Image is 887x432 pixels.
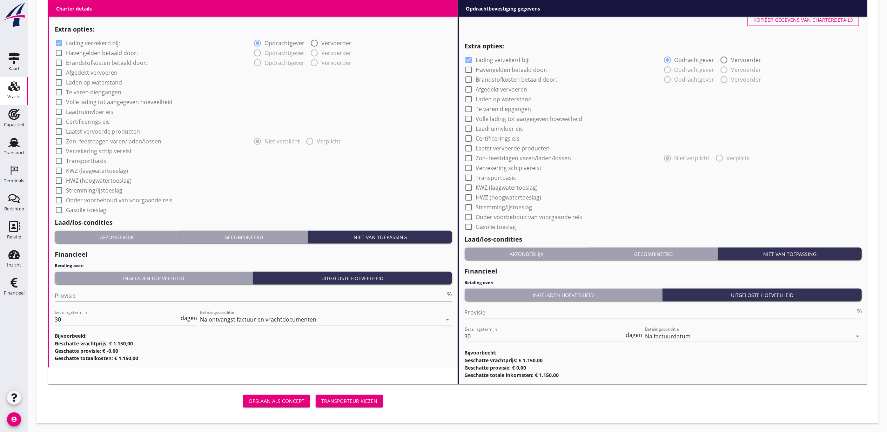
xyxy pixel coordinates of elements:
[66,207,106,214] label: Gasolie toeslag
[253,272,452,284] button: Uitgeloste hoeveelheid
[465,331,625,342] input: Betalingstermijn
[4,291,25,295] div: Financieel
[465,289,663,301] button: Ingeladen hoeveelheid
[182,234,305,241] div: Gecombineerd
[66,138,161,145] label: Zon- feestdagen varen/laden/lossen
[66,79,122,86] label: Laden op waterstand
[321,397,377,405] div: Transporteur kiezen
[468,291,660,299] div: Ingeladen hoeveelheid
[465,349,862,356] h3: Bijvoorbeeld:
[55,272,253,284] button: Ingeladen hoeveelheid
[674,56,714,63] label: Opdrachtgever
[747,13,859,26] button: Kopiëer gegevens van charterdetails
[55,25,452,34] h2: Extra opties:
[7,412,21,426] i: account_circle
[55,263,452,269] h4: Betaling over:
[7,94,21,99] div: Vracht
[856,308,862,314] div: %
[243,395,310,407] button: Opslaan als concept
[256,275,449,282] div: Uitgeloste hoeveelheid
[444,315,452,324] i: arrow_drop_down
[465,307,856,318] input: Provisie
[476,76,557,83] label: Brandstofkosten betaald door:
[264,40,304,47] label: Opdrachtgever
[718,248,862,260] button: Niet van toepassing
[4,207,24,211] div: Berichten
[66,148,132,155] label: Verzekering schip vereist
[753,16,853,23] div: Kopiëer gegevens van charterdetails
[476,155,571,162] label: Zon- feestdagen varen/laden/lossen
[200,316,316,323] div: Na ontvangst factuur en vrachtdocumenten
[7,263,21,267] div: Inzicht
[55,231,179,243] button: Afzonderlijk
[8,66,20,71] div: Kaart
[66,197,173,204] label: Onder voorbehoud van voorgaande reis
[311,234,449,241] div: Niet van toepassing
[55,218,452,227] h2: Laad/los-condities
[624,332,642,338] div: dagen
[589,248,718,260] button: Gecombineerd
[663,289,862,301] button: Uitgeloste hoeveelheid
[465,371,862,379] h3: Geschatte totale inkomsten: € 1.150,00
[66,167,128,174] label: KWZ (laagwatertoeslag)
[476,194,542,201] label: HWZ (hoogwatertoeslag)
[465,248,589,260] button: Afzonderlijk
[476,214,583,221] label: Onder voorbehoud van voorgaande reis
[721,250,859,258] div: Niet van toepassing
[476,135,520,142] label: Certificerings eis
[55,340,452,347] h3: Geschatte vrachtprijs: € 1.150,00
[66,177,132,184] label: HWZ (hoogwatertoeslag)
[58,275,250,282] div: Ingeladen hoeveelheid
[66,118,110,125] label: Certificerings eis
[55,355,452,362] h3: Geschatte totaalkosten: € 1.150,00
[66,89,121,96] label: Te varen diepgangen
[645,333,691,339] div: Na factuurdatum
[58,234,176,241] div: Afzonderlijk
[853,332,862,340] i: arrow_drop_down
[4,150,25,155] div: Transport
[476,125,523,132] label: Laadruimvloer eis
[465,266,862,276] h2: Financieel
[476,145,550,152] label: Laatst vervoerde producten
[476,223,516,230] label: Gasolie toeslag
[66,128,140,135] label: Laatst vervoerde producten
[476,106,531,113] label: Te varen diepgangen
[66,187,122,194] label: Stremming/ijstoeslag
[55,314,179,325] input: Betalingstermijn
[468,250,586,258] div: Afzonderlijk
[476,184,538,191] label: KWZ (laagwatertoeslag)
[446,291,452,297] div: %
[249,397,304,405] div: Opslaan als concept
[465,41,862,51] h2: Extra opties:
[665,291,859,299] div: Uitgeloste hoeveelheid
[66,59,147,66] label: Brandstofkosten betaald door:
[465,364,862,371] h3: Geschatte provisie: € 0,00
[66,108,113,115] label: Laadruimvloer eis
[55,332,452,339] h3: Bijvoorbeeld:
[476,96,532,103] label: Laden op waterstand
[476,86,528,93] label: Afgedekt vervoeren
[476,66,548,73] label: Havengelden betaald door:
[4,178,24,183] div: Terminals
[731,56,761,63] label: Vervoerder
[7,235,21,239] div: Relatie
[179,315,197,321] div: dagen
[321,40,351,47] label: Vervoerder
[179,231,308,243] button: Gecombineerd
[465,235,862,244] h2: Laad/los-condities
[55,250,452,259] h2: Financieel
[476,56,530,63] label: Lading verzekerd bij:
[465,279,862,286] h4: Betaling over:
[592,250,715,258] div: Gecombineerd
[66,69,117,76] label: Afgedekt vervoeren
[308,231,452,243] button: Niet van toepassing
[66,49,138,56] label: Havengelden betaald door:
[55,290,446,301] input: Provisie
[1,2,27,28] img: logo-small.a267ee39.svg
[66,40,120,47] label: Lading verzekerd bij:
[476,164,542,171] label: Verzekering schip vereist
[316,395,383,407] button: Transporteur kiezen
[465,357,862,364] h3: Geschatte vrachtprijs: € 1.150,00
[55,347,452,355] h3: Geschatte provisie: € -0,00
[4,122,25,127] div: Capaciteit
